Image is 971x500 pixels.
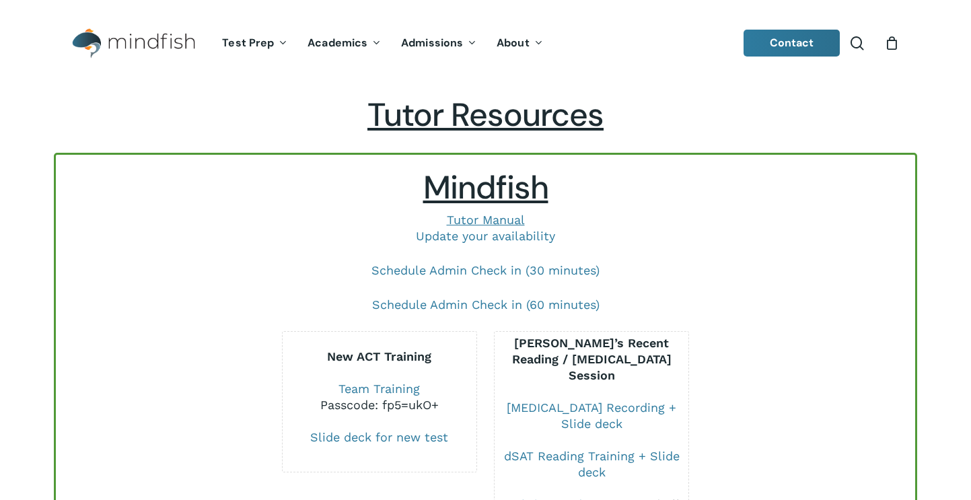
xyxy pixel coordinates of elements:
span: Test Prep [222,36,274,50]
span: Admissions [401,36,463,50]
span: Mindfish [423,166,548,209]
a: Schedule Admin Check in (30 minutes) [371,263,600,277]
a: Schedule Admin Check in (60 minutes) [372,297,600,312]
header: Main Menu [54,18,917,69]
b: [PERSON_NAME]’s Recent Reading / [MEDICAL_DATA] Session [512,336,672,382]
a: Team Training [338,382,420,396]
a: Test Prep [212,38,297,49]
span: Contact [770,36,814,50]
span: Academics [308,36,367,50]
span: About [497,36,530,50]
a: Contact [744,30,840,57]
a: [MEDICAL_DATA] Recording + Slide deck [507,400,676,431]
a: Tutor Manual [447,213,525,227]
b: New ACT Training [327,349,431,363]
a: Update your availability [416,229,555,243]
a: dSAT Reading Training + Slide deck [504,449,680,479]
a: Slide deck for new test [310,430,448,444]
a: About [487,38,553,49]
span: Tutor Resources [367,94,604,136]
nav: Main Menu [212,18,552,69]
a: Academics [297,38,391,49]
div: Passcode: fp5=ukO+ [283,397,476,413]
a: Admissions [391,38,487,49]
